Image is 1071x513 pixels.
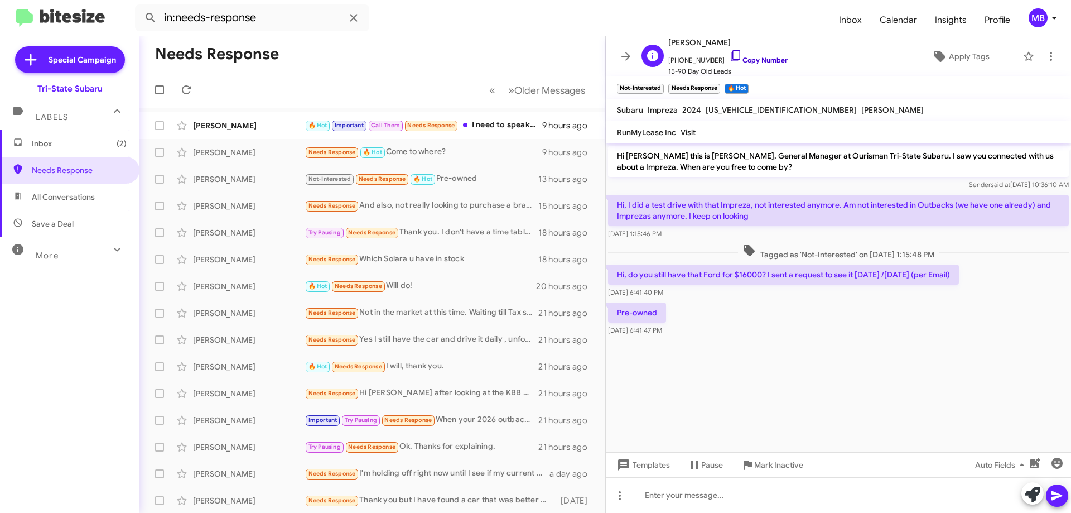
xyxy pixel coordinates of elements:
p: Hi, I did a test drive with that Impreza, not interested anymore. Am not interested in Outbacks (... [608,195,1069,226]
span: Tagged as 'Not-Interested' on [DATE] 1:15:48 PM [738,244,939,260]
span: Important [308,416,337,424]
a: Copy Number [729,56,788,64]
p: Hi, do you still have that Ford for $16000? I sent a request to see it [DATE] /[DATE] (per Email) [608,265,959,285]
div: [PERSON_NAME] [193,281,305,292]
div: And also, not really looking to purchase a brand new vehicle, I'm looking for a used, with reason... [305,199,538,212]
span: Visit [681,127,696,137]
span: 🔥 Hot [308,363,327,370]
a: Special Campaign [15,46,125,73]
span: 15-90 Day Old Leads [668,66,788,77]
small: Needs Response [668,84,720,94]
span: Try Pausing [308,229,341,236]
div: I will, thank you. [305,360,538,373]
span: Needs Response [308,202,356,209]
div: Yes I still have the car and drive it daily , unfortunately I'm gonna have to decline want to avo... [305,333,538,346]
span: Try Pausing [345,416,377,424]
div: [PERSON_NAME] [193,120,305,131]
span: Needs Response [308,336,356,343]
div: Which Solara u have in stock [305,253,538,266]
span: Needs Response [348,443,395,450]
input: Search [135,4,369,31]
button: Templates [606,455,679,475]
span: Needs Response [308,497,356,504]
div: [PERSON_NAME] [193,174,305,185]
span: Templates [615,455,670,475]
div: MB [1029,8,1048,27]
div: 9 hours ago [542,120,596,131]
p: Pre-owned [608,303,666,323]
div: Thank you but I have found a car that was better suited for me, if I ever need to look in the fut... [305,494,555,507]
div: a day ago [549,468,596,480]
span: said at [991,180,1010,189]
div: [PERSON_NAME] [193,227,305,238]
div: I'm holding off right now until I see if my current Subaru doesn't continue to have problems afte... [305,467,549,480]
span: Pause [701,455,723,475]
span: Sender [DATE] 10:36:10 AM [969,180,1069,189]
span: Impreza [648,105,678,115]
div: Tri-State Subaru [37,83,103,94]
span: Important [335,122,364,129]
div: Pre-owned [305,172,538,185]
div: 21 hours ago [538,334,596,346]
span: « [489,83,495,97]
span: 🔥 Hot [308,282,327,290]
span: [US_VEHICLE_IDENTIFICATION_NUMBER] [706,105,857,115]
button: Previous [483,79,502,102]
button: Auto Fields [966,455,1038,475]
div: 9 hours ago [542,147,596,158]
span: Call Them [371,122,400,129]
span: Subaru [617,105,643,115]
div: When your 2026 outback arrives for me to test drive [305,414,538,426]
span: Needs Response [335,282,382,290]
span: Not-Interested [308,175,351,183]
div: [DATE] [555,495,596,506]
span: RunMyLease Inc [617,127,676,137]
button: Pause [679,455,732,475]
div: [PERSON_NAME] [193,468,305,480]
a: Insights [926,4,976,36]
span: Needs Response [308,309,356,317]
div: 13 hours ago [538,174,596,185]
div: [PERSON_NAME] [193,361,305,372]
div: 21 hours ago [538,415,596,426]
span: 🔥 Hot [363,148,382,156]
a: Calendar [871,4,926,36]
div: [PERSON_NAME] [193,147,305,158]
div: 21 hours ago [538,388,596,399]
small: Not-Interested [617,84,664,94]
p: Hi [PERSON_NAME] this is [PERSON_NAME], General Manager at Ourisman Tri-State Subaru. I saw you c... [608,146,1069,177]
span: (2) [117,138,127,149]
button: Next [501,79,592,102]
button: Mark Inactive [732,455,812,475]
div: [PERSON_NAME] [193,388,305,399]
nav: Page navigation example [483,79,592,102]
button: MB [1019,8,1059,27]
span: More [36,251,59,261]
a: Inbox [830,4,871,36]
span: Special Campaign [49,54,116,65]
div: I need to speak to you call me when you get this message [305,119,542,132]
span: Needs Response [359,175,406,183]
div: [PERSON_NAME] [193,308,305,319]
div: Will do! [305,280,536,293]
div: Ok. Thanks for explaining. [305,440,538,453]
span: Needs Response [32,165,127,176]
div: Come to where? [305,146,542,159]
div: 18 hours ago [538,254,596,265]
span: Profile [976,4,1019,36]
small: 🔥 Hot [725,84,749,94]
span: Needs Response [348,229,395,236]
span: [DATE] 6:41:47 PM [608,326,662,334]
span: Needs Response [308,390,356,397]
span: 🔥 Hot [308,122,327,129]
span: [DATE] 6:41:40 PM [608,288,663,296]
h1: Needs Response [155,45,279,63]
span: Needs Response [308,470,356,477]
div: [PERSON_NAME] [193,254,305,265]
span: » [508,83,514,97]
div: [PERSON_NAME] [193,415,305,426]
span: [PERSON_NAME] [668,36,788,49]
